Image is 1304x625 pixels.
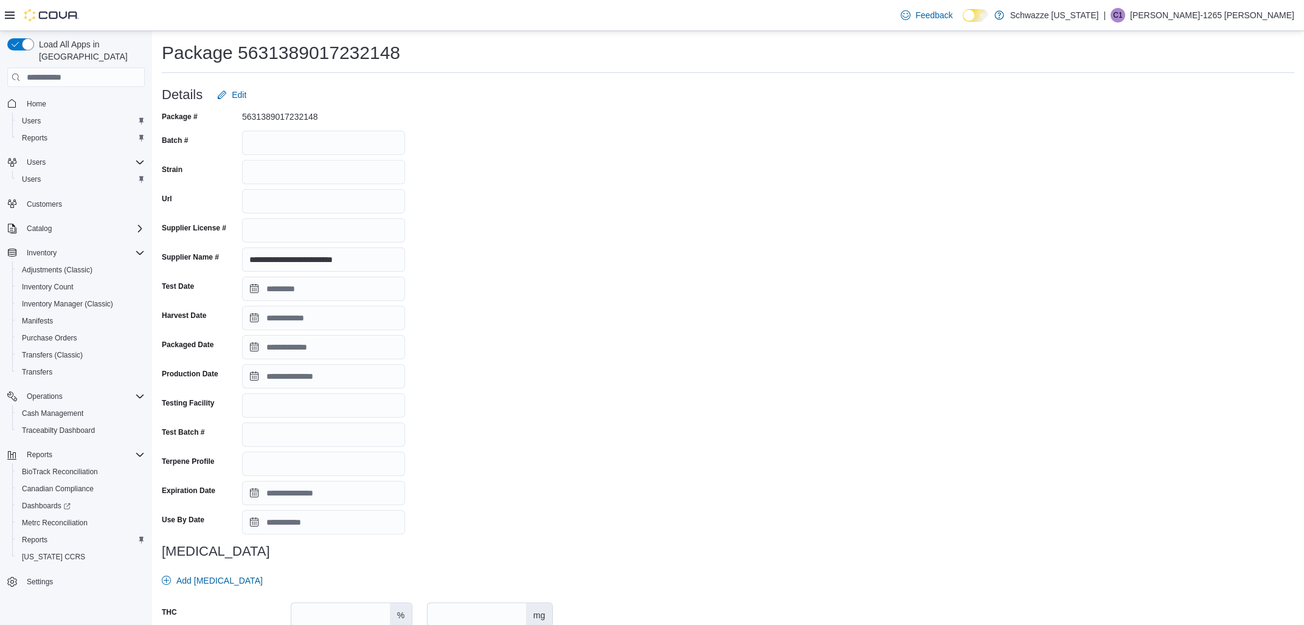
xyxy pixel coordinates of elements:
span: Traceabilty Dashboard [22,426,95,435]
button: Operations [22,389,68,404]
a: Cash Management [17,406,88,421]
button: Reports [12,531,150,548]
span: Transfers [22,367,52,377]
p: [PERSON_NAME]-1265 [PERSON_NAME] [1130,8,1294,22]
a: Canadian Compliance [17,482,99,496]
label: Production Date [162,369,218,379]
a: Users [17,172,46,187]
span: Washington CCRS [17,550,145,564]
a: Customers [22,197,67,212]
span: Dashboards [17,499,145,513]
input: Press the down key to open a popover containing a calendar. [242,510,405,534]
a: Feedback [896,3,957,27]
a: Users [17,114,46,128]
span: Add [MEDICAL_DATA] [176,575,263,587]
label: Use By Date [162,515,204,525]
span: Inventory Count [22,282,74,292]
span: Operations [27,392,63,401]
a: Settings [22,575,58,589]
input: Press the down key to open a popover containing a calendar. [242,481,405,505]
span: Settings [27,577,53,587]
span: Catalog [22,221,145,236]
span: Operations [22,389,145,404]
span: BioTrack Reconciliation [17,464,145,479]
h1: Package 5631389017232148 [162,41,400,65]
button: Cash Management [12,405,150,422]
a: Transfers (Classic) [17,348,88,362]
button: Traceabilty Dashboard [12,422,150,439]
a: Metrc Reconciliation [17,516,92,530]
span: Load All Apps in [GEOGRAPHIC_DATA] [34,38,145,63]
span: Inventory Count [17,280,145,294]
a: Home [22,97,51,111]
span: Transfers (Classic) [22,350,83,360]
span: Manifests [17,314,145,328]
span: Settings [22,574,145,589]
span: Metrc Reconciliation [17,516,145,530]
span: Inventory [27,248,57,258]
span: Manifests [22,316,53,326]
span: Metrc Reconciliation [22,518,88,528]
button: Inventory Count [12,278,150,295]
button: Operations [2,388,150,405]
span: Home [22,95,145,111]
label: Batch # [162,136,188,145]
span: Reports [22,447,145,462]
button: Purchase Orders [12,330,150,347]
button: Customers [2,195,150,213]
span: Home [27,99,46,109]
label: Harvest Date [162,311,206,320]
a: Adjustments (Classic) [17,263,97,277]
button: Transfers (Classic) [12,347,150,364]
label: Test Batch # [162,427,204,437]
button: Users [12,112,150,129]
a: [US_STATE] CCRS [17,550,90,564]
button: Transfers [12,364,150,381]
span: Purchase Orders [17,331,145,345]
nav: Complex example [7,89,145,622]
span: Adjustments (Classic) [22,265,92,275]
span: Purchase Orders [22,333,77,343]
span: Cash Management [22,409,83,418]
button: Settings [2,573,150,590]
label: Expiration Date [162,486,215,496]
label: Package # [162,112,198,122]
span: Users [22,155,145,170]
button: Inventory Manager (Classic) [12,295,150,312]
label: Testing Facility [162,398,214,408]
span: Reports [22,535,47,545]
button: Home [2,94,150,112]
button: Canadian Compliance [12,480,150,497]
label: THC [162,607,177,617]
button: Users [22,155,50,170]
button: Adjustments (Classic) [12,261,150,278]
button: Reports [2,446,150,463]
span: Customers [27,199,62,209]
span: Feedback [915,9,952,21]
span: Adjustments (Classic) [17,263,145,277]
span: Users [17,172,145,187]
span: Cash Management [17,406,145,421]
input: Dark Mode [963,9,988,22]
span: Users [22,116,41,126]
a: BioTrack Reconciliation [17,464,103,479]
button: BioTrack Reconciliation [12,463,150,480]
label: Url [162,194,172,204]
button: [US_STATE] CCRS [12,548,150,565]
span: Traceabilty Dashboard [17,423,145,438]
span: Reports [22,133,47,143]
img: Cova [24,9,79,21]
span: Transfers [17,365,145,379]
label: Supplier Name # [162,252,219,262]
span: Canadian Compliance [17,482,145,496]
span: Inventory Manager (Classic) [17,297,145,311]
button: Manifests [12,312,150,330]
span: Reports [27,450,52,460]
div: Cassandra-1265 Gonzales [1111,8,1125,22]
a: Dashboards [12,497,150,514]
input: Press the down key to open a popover containing a calendar. [242,306,405,330]
a: Transfers [17,365,57,379]
a: Inventory Manager (Classic) [17,297,118,311]
span: C1 [1113,8,1122,22]
input: Press the down key to open a popover containing a calendar. [242,364,405,388]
